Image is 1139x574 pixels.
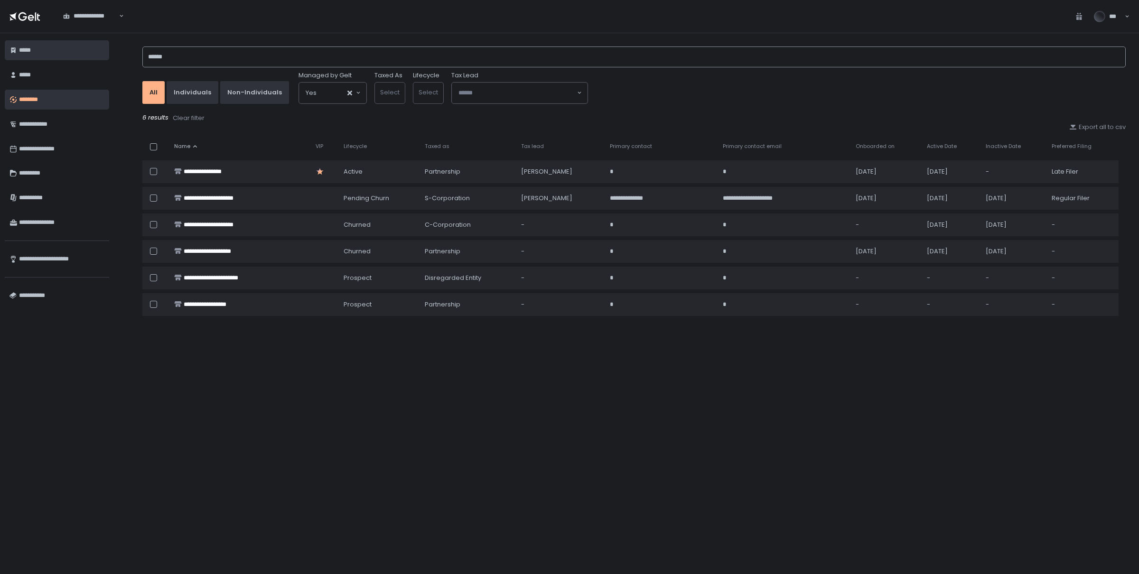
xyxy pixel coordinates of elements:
div: [DATE] [927,194,974,203]
button: Export all to csv [1069,123,1126,131]
div: [PERSON_NAME] [521,194,598,203]
span: Select [419,88,438,97]
div: Partnership [425,247,510,256]
div: - [856,221,915,229]
label: Taxed As [374,71,402,80]
div: - [1052,221,1113,229]
span: Primary contact email [723,143,782,150]
div: - [521,247,598,256]
button: Clear filter [172,113,205,123]
button: Non-Individuals [220,81,289,104]
div: Search for option [57,6,124,26]
div: - [927,300,974,309]
span: prospect [344,300,372,309]
label: Lifecycle [413,71,439,80]
div: Disregarded Entity [425,274,510,282]
div: - [521,274,598,282]
div: [DATE] [927,221,974,229]
div: [DATE] [986,221,1040,229]
span: Name [174,143,190,150]
div: Late Filer [1052,167,1113,176]
div: [DATE] [856,194,915,203]
div: - [1052,247,1113,256]
div: S-Corporation [425,194,510,203]
div: C-Corporation [425,221,510,229]
span: Onboarded on [856,143,895,150]
div: [DATE] [927,167,974,176]
input: Search for option [117,11,118,21]
div: Clear filter [173,114,205,122]
div: [PERSON_NAME] [521,167,598,176]
span: Inactive Date [986,143,1021,150]
span: Taxed as [425,143,449,150]
div: - [927,274,974,282]
div: - [1052,274,1113,282]
div: Individuals [174,88,211,97]
div: - [856,300,915,309]
span: VIP [316,143,323,150]
div: - [1052,300,1113,309]
span: Preferred Filing [1052,143,1092,150]
span: pending Churn [344,194,389,203]
span: Primary contact [610,143,652,150]
span: Active Date [927,143,957,150]
div: [DATE] [856,167,915,176]
div: - [521,300,598,309]
span: Tax lead [521,143,544,150]
input: Search for option [458,88,576,98]
input: Search for option [317,88,346,98]
span: Tax Lead [451,71,478,80]
button: All [142,81,165,104]
span: prospect [344,274,372,282]
div: [DATE] [856,247,915,256]
span: Lifecycle [344,143,367,150]
div: [DATE] [986,194,1040,203]
span: churned [344,247,371,256]
div: Partnership [425,167,510,176]
button: Clear Selected [347,91,352,95]
div: - [986,167,1040,176]
div: Non-Individuals [227,88,282,97]
div: 6 results [142,113,1126,123]
div: [DATE] [927,247,974,256]
div: - [986,300,1040,309]
div: - [986,274,1040,282]
span: active [344,167,363,176]
div: - [521,221,598,229]
div: Regular Filer [1052,194,1113,203]
div: [DATE] [986,247,1040,256]
span: Managed by Gelt [299,71,352,80]
div: All [149,88,158,97]
span: Select [380,88,400,97]
div: Search for option [452,83,588,103]
span: churned [344,221,371,229]
span: Yes [306,88,317,98]
button: Individuals [167,81,218,104]
div: - [856,274,915,282]
div: Partnership [425,300,510,309]
div: Search for option [299,83,366,103]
